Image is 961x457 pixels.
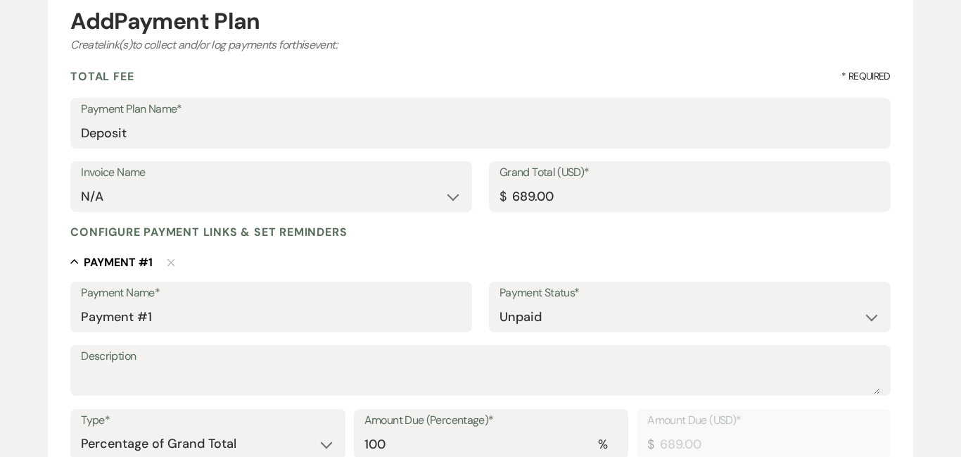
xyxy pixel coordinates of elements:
[81,411,334,431] label: Type*
[364,411,618,431] label: Amount Due (Percentage)*
[499,283,880,303] label: Payment Status*
[647,411,879,431] label: Amount Due (USD)*
[499,163,880,183] label: Grand Total (USD)*
[70,37,890,54] div: Create link(s) to collect and/or log payments for this event:
[70,69,134,84] h4: Total Fee
[70,10,890,32] div: Add Payment Plan
[81,163,462,183] label: Invoice Name
[81,346,879,367] label: Description
[81,99,879,120] label: Payment Plan Name*
[841,69,891,84] span: * Required
[499,187,506,206] div: $
[70,225,347,239] h4: Configure payment links & set reminders
[647,435,654,454] div: $
[81,283,462,303] label: Payment Name*
[598,435,607,454] div: %
[70,255,153,269] button: Payment #1
[84,255,153,270] h5: Payment # 1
